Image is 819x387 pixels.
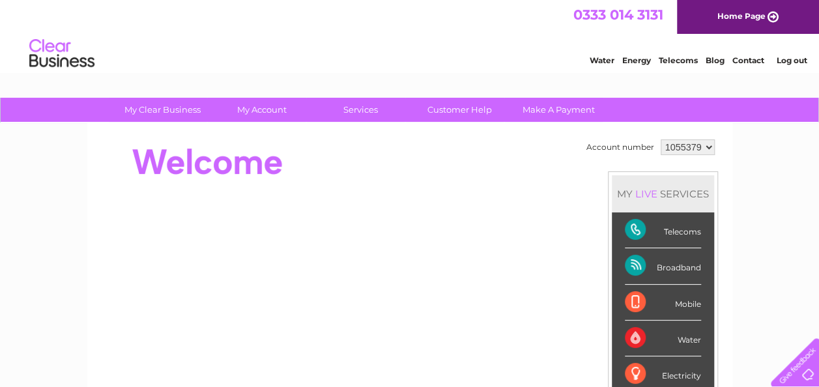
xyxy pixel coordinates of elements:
a: My Clear Business [109,98,216,122]
div: Telecoms [625,212,701,248]
img: logo.png [29,34,95,74]
a: Log out [776,55,807,65]
div: Clear Business is a trading name of Verastar Limited (registered in [GEOGRAPHIC_DATA] No. 3667643... [102,7,718,63]
div: LIVE [633,188,660,200]
a: My Account [208,98,315,122]
a: Contact [732,55,764,65]
a: Water [590,55,614,65]
div: Water [625,321,701,356]
div: Mobile [625,285,701,321]
a: Services [307,98,414,122]
a: Make A Payment [505,98,612,122]
td: Account number [583,136,657,158]
a: Customer Help [406,98,513,122]
a: Energy [622,55,651,65]
a: 0333 014 3131 [573,7,663,23]
div: Broadband [625,248,701,284]
a: Blog [706,55,725,65]
a: Telecoms [659,55,698,65]
div: MY SERVICES [612,175,714,212]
